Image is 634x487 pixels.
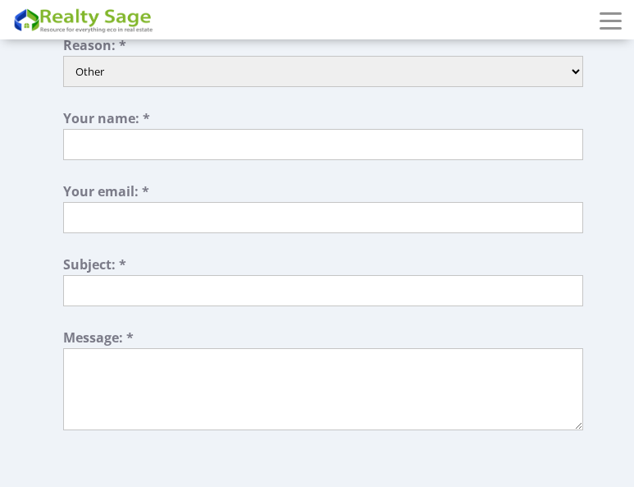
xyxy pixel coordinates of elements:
[63,185,584,202] div: Your email: *
[12,6,160,34] img: REALTY SAGE
[63,39,584,56] div: Reason: *
[63,112,584,129] div: Your name: *
[63,258,584,275] div: Subject: *
[63,331,584,348] div: Message: *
